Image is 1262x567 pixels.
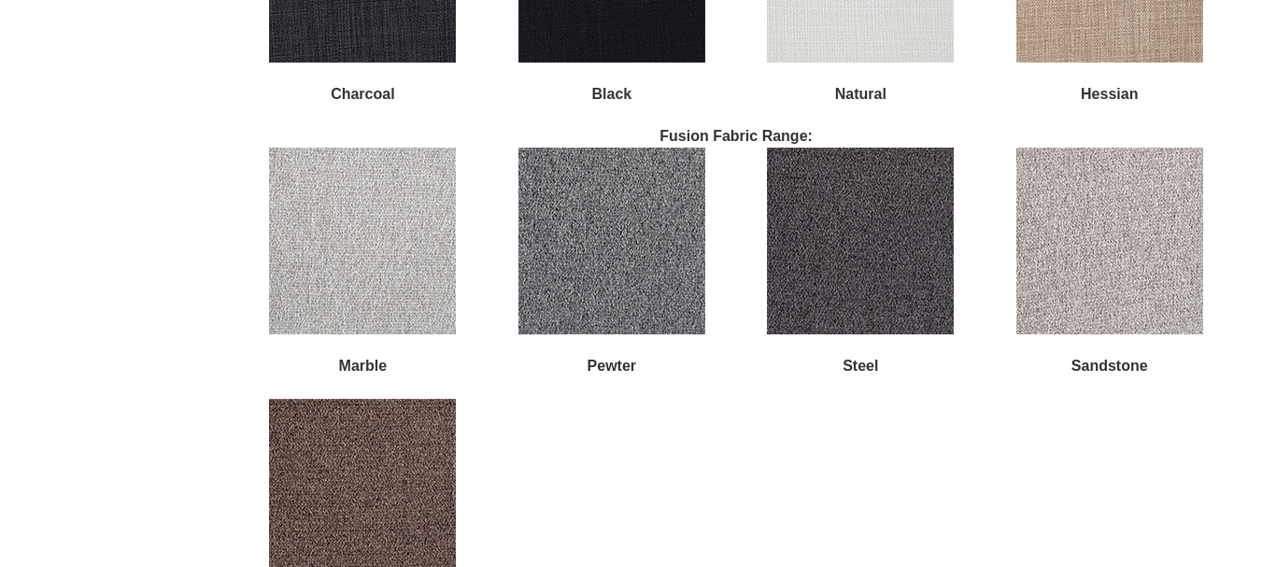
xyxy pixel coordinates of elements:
img: Fusion Pewter [518,148,705,334]
b: Steel [843,358,878,374]
b: Charcoal [331,86,394,102]
b: Natural [835,86,886,102]
img: Fusion Steel [767,148,954,334]
b: Black [591,86,631,102]
b: Hessian [1081,86,1138,102]
b: Sandstone [1071,358,1148,374]
img: Fusion Marble [269,148,456,334]
img: Fusion Sandstone [1016,148,1203,334]
b: Fusion Fabric Range: [659,128,813,144]
b: Marble [339,358,388,374]
b: Pewter [588,358,636,374]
